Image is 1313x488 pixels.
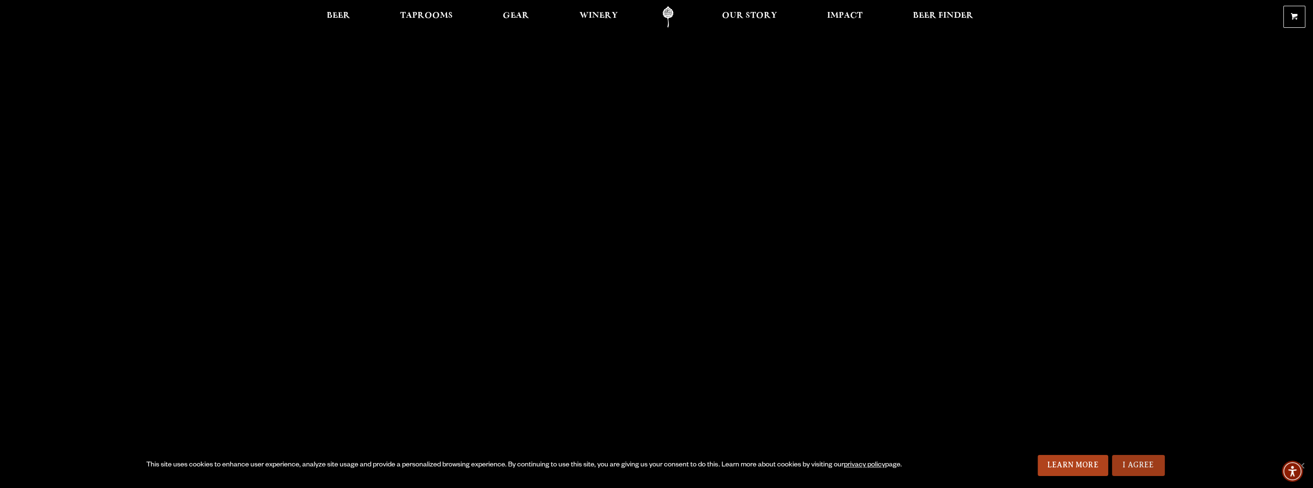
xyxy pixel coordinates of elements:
[1038,455,1108,476] a: Learn More
[394,6,459,28] a: Taprooms
[400,12,453,20] span: Taprooms
[320,6,356,28] a: Beer
[580,12,618,20] span: Winery
[497,6,535,28] a: Gear
[650,6,686,28] a: Odell Home
[912,12,973,20] span: Beer Finder
[1282,461,1303,482] div: Accessibility Menu
[716,6,783,28] a: Our Story
[573,6,624,28] a: Winery
[503,12,529,20] span: Gear
[1112,455,1165,476] a: I Agree
[906,6,979,28] a: Beer Finder
[327,12,350,20] span: Beer
[146,461,905,470] div: This site uses cookies to enhance user experience, analyze site usage and provide a personalized ...
[843,462,885,469] a: privacy policy
[827,12,863,20] span: Impact
[821,6,869,28] a: Impact
[722,12,777,20] span: Our Story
